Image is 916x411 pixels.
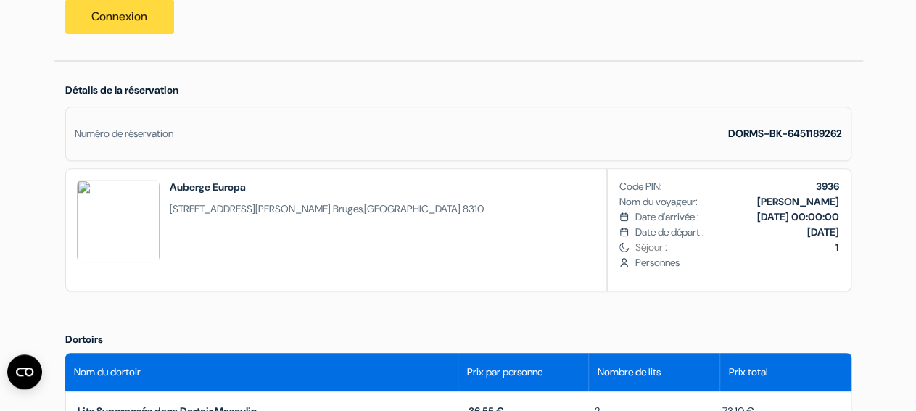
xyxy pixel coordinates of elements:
span: Bruges [333,202,363,215]
strong: DORMS-BK-6451189262 [728,127,842,140]
span: Code PIN: [619,179,662,194]
span: Prix total [729,365,768,380]
span: Personnes [635,255,838,270]
span: Nom du dortoir [74,365,141,380]
h2: Auberge Europa [170,180,484,194]
b: [DATE] 00:00:00 [757,210,839,223]
span: Dortoirs [65,333,103,346]
span: Date d'arrivée : [635,209,698,225]
b: [PERSON_NAME] [757,195,839,208]
span: 8310 [463,202,484,215]
span: [STREET_ADDRESS][PERSON_NAME] [170,202,331,215]
div: Numéro de réservation [75,126,173,141]
span: Nombre de lits [598,365,661,380]
b: 1 [835,241,839,254]
span: Prix par personne [467,365,542,380]
b: [DATE] [807,225,839,238]
span: Détails de la réservation [65,83,178,96]
button: CMP-Widget öffnen [7,354,42,389]
span: Nom du voyageur: [619,194,698,209]
b: 3936 [816,180,839,193]
img: AWcKNAI2DzVTZQdk [77,180,160,262]
span: Date de départ : [635,225,703,240]
span: , [170,202,484,217]
span: [GEOGRAPHIC_DATA] [364,202,461,215]
span: Séjour : [635,240,838,255]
